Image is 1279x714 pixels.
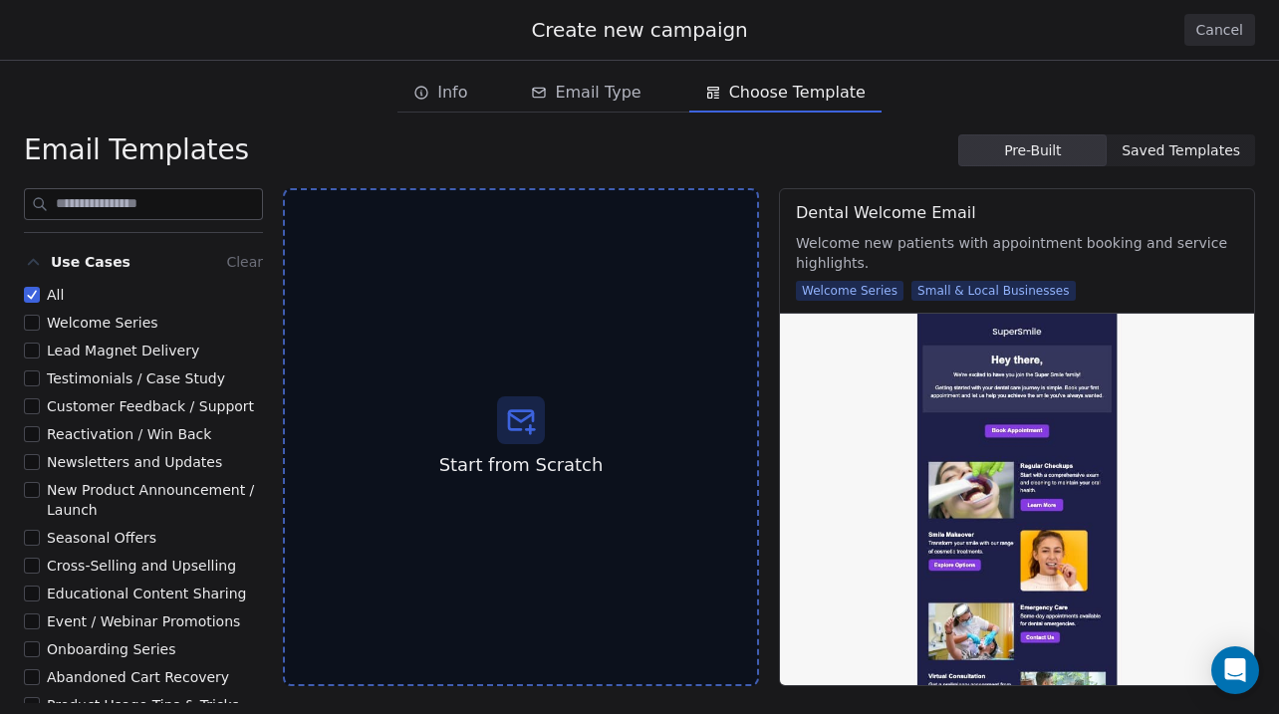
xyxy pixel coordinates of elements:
[51,252,130,272] span: Use Cases
[24,639,40,659] button: Onboarding Series
[47,287,64,303] span: All
[24,480,40,500] button: New Product Announcement / Launch
[47,641,175,657] span: Onboarding Series
[24,452,40,472] button: Newsletters and Updates
[796,233,1238,273] span: Welcome new patients with appointment booking and service highlights.
[47,586,247,601] span: Educational Content Sharing
[24,245,263,285] button: Use CasesClear
[1211,646,1259,694] div: Open Intercom Messenger
[911,281,1076,301] span: Small & Local Businesses
[437,81,467,105] span: Info
[226,254,263,270] span: Clear
[24,528,40,548] button: Seasonal Offers
[24,556,40,576] button: Cross-Selling and Upselling
[226,250,263,274] button: Clear
[1184,14,1255,46] button: Cancel
[796,281,903,301] span: Welcome Series
[24,313,40,333] button: Welcome Series
[47,558,236,574] span: Cross-Selling and Upselling
[47,530,156,546] span: Seasonal Offers
[47,454,222,470] span: Newsletters and Updates
[439,452,604,478] span: Start from Scratch
[47,343,199,358] span: Lead Magnet Delivery
[24,16,1255,44] div: Create new campaign
[47,426,211,442] span: Reactivation / Win Back
[24,584,40,603] button: Educational Content Sharing
[555,81,640,105] span: Email Type
[47,315,158,331] span: Welcome Series
[47,669,229,685] span: Abandoned Cart Recovery
[24,285,40,305] button: All
[47,697,239,713] span: Product Usage Tips & Tricks
[729,81,866,105] span: Choose Template
[397,73,882,113] div: email creation steps
[24,424,40,444] button: Reactivation / Win Back
[24,667,40,687] button: Abandoned Cart Recovery
[47,482,254,518] span: New Product Announcement / Launch
[24,611,40,631] button: Event / Webinar Promotions
[24,132,249,168] span: Email Templates
[1122,140,1240,161] span: Saved Templates
[24,368,40,388] button: Testimonials / Case Study
[796,201,976,225] div: Dental Welcome Email
[24,341,40,360] button: Lead Magnet Delivery
[47,370,225,386] span: Testimonials / Case Study
[47,613,240,629] span: Event / Webinar Promotions
[24,396,40,416] button: Customer Feedback / Support
[47,398,254,414] span: Customer Feedback / Support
